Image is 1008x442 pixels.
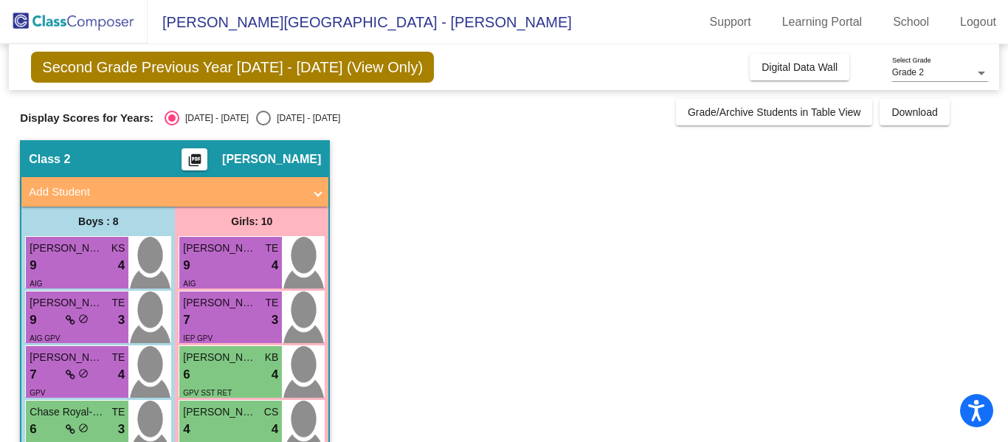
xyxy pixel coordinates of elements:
[111,241,125,256] span: KS
[183,350,257,365] span: [PERSON_NAME]
[78,423,89,433] span: do_not_disturb_alt
[891,106,937,118] span: Download
[21,177,328,207] mat-expansion-panel-header: Add Student
[676,99,873,125] button: Grade/Archive Students in Table View
[78,314,89,324] span: do_not_disturb_alt
[183,295,257,311] span: [PERSON_NAME]
[183,420,190,439] span: 4
[183,365,190,384] span: 6
[183,311,190,330] span: 7
[948,10,1008,34] a: Logout
[30,420,36,439] span: 6
[892,67,924,77] span: Grade 2
[30,389,45,397] span: GPV
[265,295,278,311] span: TE
[148,10,572,34] span: [PERSON_NAME][GEOGRAPHIC_DATA] - [PERSON_NAME]
[183,280,196,288] span: AIG
[29,152,70,167] span: Class 2
[111,295,125,311] span: TE
[222,152,321,167] span: [PERSON_NAME]
[265,241,278,256] span: TE
[118,256,125,275] span: 4
[31,52,434,83] span: Second Grade Previous Year [DATE] - [DATE] (View Only)
[183,241,257,256] span: [PERSON_NAME]
[186,153,204,173] mat-icon: picture_as_pdf
[165,111,340,125] mat-radio-group: Select an option
[265,350,279,365] span: KB
[182,148,207,170] button: Print Students Details
[111,350,125,365] span: TE
[272,256,278,275] span: 4
[118,420,125,439] span: 3
[30,334,60,342] span: AIG GPV
[30,404,103,420] span: Chase Royal-[PERSON_NAME]
[762,61,838,73] span: Digital Data Wall
[272,420,278,439] span: 4
[688,106,861,118] span: Grade/Archive Students in Table View
[20,111,153,125] span: Display Scores for Years:
[183,389,232,397] span: GPV SST RET
[272,311,278,330] span: 3
[698,10,763,34] a: Support
[111,404,125,420] span: TE
[179,111,249,125] div: [DATE] - [DATE]
[118,365,125,384] span: 4
[750,54,849,80] button: Digital Data Wall
[30,241,103,256] span: [PERSON_NAME]
[272,365,278,384] span: 4
[183,256,190,275] span: 9
[880,99,949,125] button: Download
[30,365,36,384] span: 7
[271,111,340,125] div: [DATE] - [DATE]
[770,10,874,34] a: Learning Portal
[21,207,175,236] div: Boys : 8
[30,280,42,288] span: AIG
[30,350,103,365] span: [PERSON_NAME]
[264,404,278,420] span: CS
[881,10,941,34] a: School
[30,295,103,311] span: [PERSON_NAME]
[30,256,36,275] span: 9
[175,207,328,236] div: Girls: 10
[183,404,257,420] span: [PERSON_NAME]
[29,184,303,201] mat-panel-title: Add Student
[30,311,36,330] span: 9
[118,311,125,330] span: 3
[78,368,89,379] span: do_not_disturb_alt
[183,334,213,342] span: IEP GPV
